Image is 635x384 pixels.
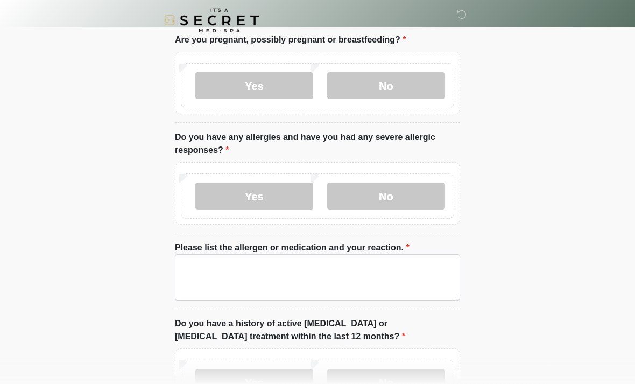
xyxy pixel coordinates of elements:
[175,241,410,254] label: Please list the allergen or medication and your reaction.
[195,183,313,210] label: Yes
[327,183,445,210] label: No
[164,8,259,32] img: It's A Secret Med Spa Logo
[175,317,460,343] label: Do you have a history of active [MEDICAL_DATA] or [MEDICAL_DATA] treatment within the last 12 mon...
[327,72,445,99] label: No
[175,131,460,157] label: Do you have any allergies and have you had any severe allergic responses?
[195,72,313,99] label: Yes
